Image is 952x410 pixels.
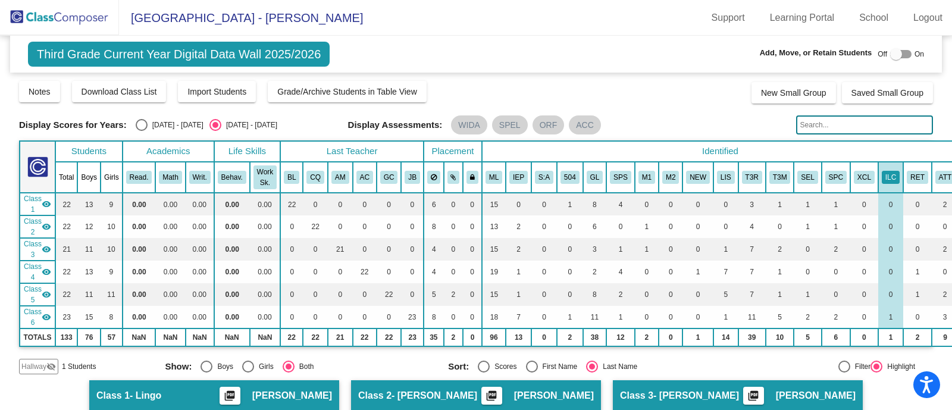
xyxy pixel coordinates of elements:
td: 0 [401,238,424,261]
button: T3R [742,171,762,184]
td: 0 [878,238,903,261]
th: ExCel [850,162,878,193]
td: 3 [738,193,766,215]
td: 0 [682,238,713,261]
button: Writ. [189,171,211,184]
th: Amy Campagnone [353,162,377,193]
th: Student has limited or interrupted schooling - former newcomer [713,162,738,193]
td: 0 [303,283,328,306]
td: 0 [463,261,482,283]
th: Placement [424,141,482,162]
mat-icon: visibility [42,267,51,277]
button: SEL [797,171,818,184]
th: Retained at some point, or was placed back at time of enrollment [903,162,932,193]
td: 1 [635,215,659,238]
td: 0.00 [155,306,185,328]
td: 4 [424,261,444,283]
td: 0 [401,283,424,306]
td: 0 [850,261,878,283]
td: 12 [77,215,101,238]
td: 0 [531,215,557,238]
button: GL [587,171,603,184]
td: 0 [377,238,402,261]
th: Last Teacher [280,141,424,162]
td: 0 [557,215,583,238]
th: Brady Lingo [280,162,303,193]
th: Keep away students [424,162,444,193]
mat-icon: picture_as_pdf [223,390,237,406]
button: XCL [854,171,875,184]
td: 0 [659,261,682,283]
td: 15 [482,193,506,215]
input: Search... [796,115,933,134]
button: M2 [662,171,679,184]
span: Class 1 [24,193,42,215]
td: 1 [822,193,850,215]
td: 0 [353,193,377,215]
button: 504 [560,171,580,184]
td: 7 [738,238,766,261]
th: Georgia Calloway [377,162,402,193]
td: 0.00 [250,261,280,283]
td: 0 [682,283,713,306]
td: 0 [353,238,377,261]
th: Total [55,162,77,193]
td: 0 [635,261,659,283]
td: 0.00 [186,215,214,238]
td: 0 [280,283,303,306]
th: ML - Monitor Year 1 [635,162,659,193]
td: 0.00 [214,193,250,215]
th: Life Skills [214,141,280,162]
td: 0 [794,261,821,283]
td: 0 [328,283,353,306]
span: Off [878,49,887,60]
span: Class 2 [24,216,42,237]
button: CQ [306,171,324,184]
td: 0 [557,238,583,261]
td: 0.00 [123,238,156,261]
span: [GEOGRAPHIC_DATA] - [PERSON_NAME] [119,8,363,27]
td: 0.00 [155,238,185,261]
td: 0 [878,261,903,283]
td: 0.00 [250,238,280,261]
td: 0 [850,193,878,215]
td: 0 [328,215,353,238]
td: 1 [682,261,713,283]
td: 0 [682,193,713,215]
td: 1 [766,283,794,306]
button: Download Class List [72,81,167,102]
td: 8 [424,215,444,238]
td: 0 [463,238,482,261]
td: 10 [101,215,123,238]
td: 2 [766,238,794,261]
th: ML - Monitor Year 2 [659,162,682,193]
td: 0 [850,283,878,306]
td: 22 [55,261,77,283]
th: Students [55,141,123,162]
span: Display Scores for Years: [19,120,127,130]
th: Boys [77,162,101,193]
mat-icon: visibility [42,245,51,254]
td: 0 [659,283,682,306]
td: Georgia Calloway - Calloway [20,283,55,306]
button: NEW [686,171,710,184]
th: Camryn Quirk [303,162,328,193]
td: 0 [635,283,659,306]
mat-icon: visibility [42,222,51,231]
td: 0 [850,215,878,238]
button: JB [405,171,420,184]
span: Saved Small Group [851,88,923,98]
td: 0 [903,193,932,215]
td: 21 [55,238,77,261]
td: 0 [635,193,659,215]
td: Amanda Matz - Matz [20,238,55,261]
td: 10 [101,238,123,261]
td: 0 [878,215,903,238]
td: 13 [77,193,101,215]
th: Tier 3 Supports in Reading [738,162,766,193]
td: 0.00 [123,193,156,215]
th: Scheduled Counseling [794,162,821,193]
td: 0.00 [186,306,214,328]
td: 0 [606,215,635,238]
span: Class 4 [24,261,42,283]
